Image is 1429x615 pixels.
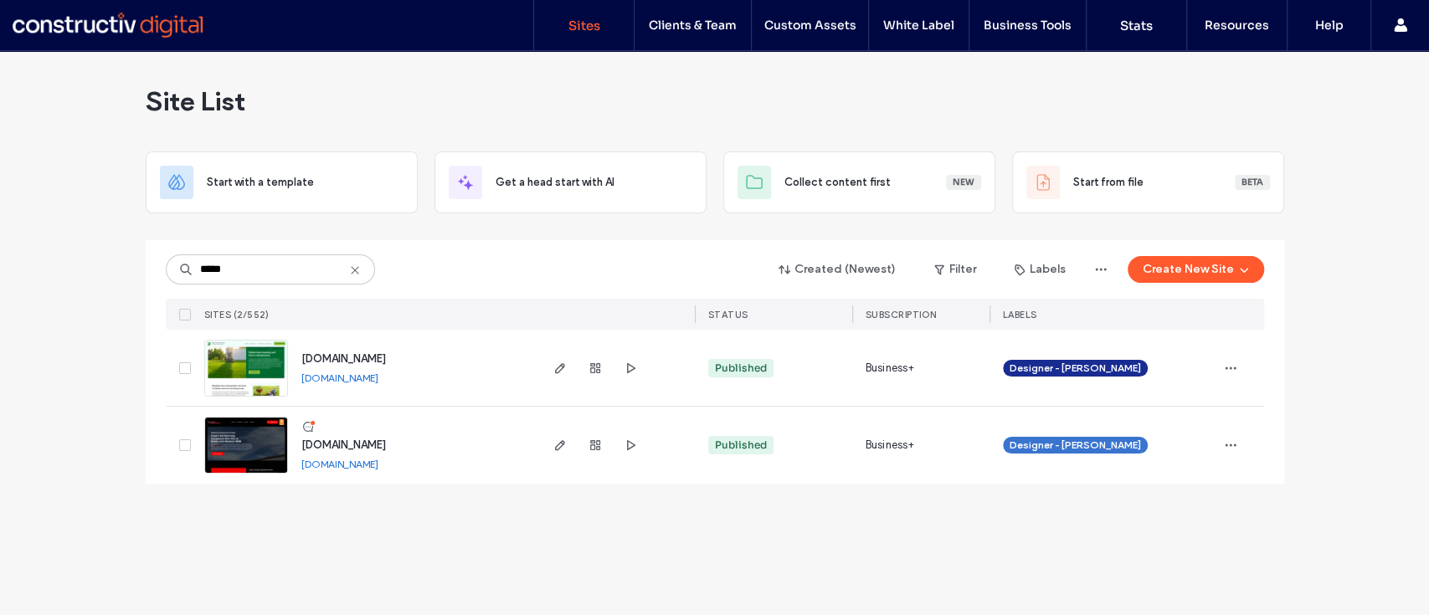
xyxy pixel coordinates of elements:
a: [DOMAIN_NAME] [301,351,386,366]
span: Site List [146,85,245,118]
div: Published [715,438,767,453]
a: [DOMAIN_NAME] [301,458,378,470]
div: Published [715,361,767,376]
a: [DOMAIN_NAME] [301,438,386,452]
span: SUBSCRIPTION [866,309,937,320]
span: [DOMAIN_NAME] [301,438,386,451]
span: Business+ [866,360,915,377]
div: Beta [1235,175,1270,190]
span: LABELS [1003,309,1037,320]
span: STATUS [708,309,748,320]
label: Business Tools [984,18,1072,33]
div: Start from fileBeta [1012,151,1284,213]
span: Start with a template [207,174,314,191]
button: Created (Newest) [764,256,911,283]
span: Designer - [PERSON_NAME] [1010,438,1141,453]
label: White Label [883,18,954,33]
button: Labels [1000,256,1081,283]
label: Stats [1120,18,1153,33]
label: Help [1315,18,1344,33]
div: Collect content firstNew [723,151,995,213]
span: Designer - [PERSON_NAME] [1010,361,1141,376]
a: [DOMAIN_NAME] [301,372,378,384]
button: Create New Site [1128,256,1264,283]
span: Help [38,12,72,27]
button: Filter [918,256,993,283]
label: Clients & Team [649,18,737,33]
span: [DOMAIN_NAME] [301,352,386,365]
div: New [946,175,981,190]
span: SITES (2/552) [204,309,270,320]
div: Get a head start with AI [434,151,707,213]
span: Get a head start with AI [496,174,614,191]
label: Resources [1205,18,1269,33]
span: Collect content first [784,174,891,191]
label: Custom Assets [764,18,856,33]
span: Start from file [1073,174,1144,191]
div: Start with a template [146,151,418,213]
span: Business+ [866,437,915,454]
label: Sites [568,18,600,33]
